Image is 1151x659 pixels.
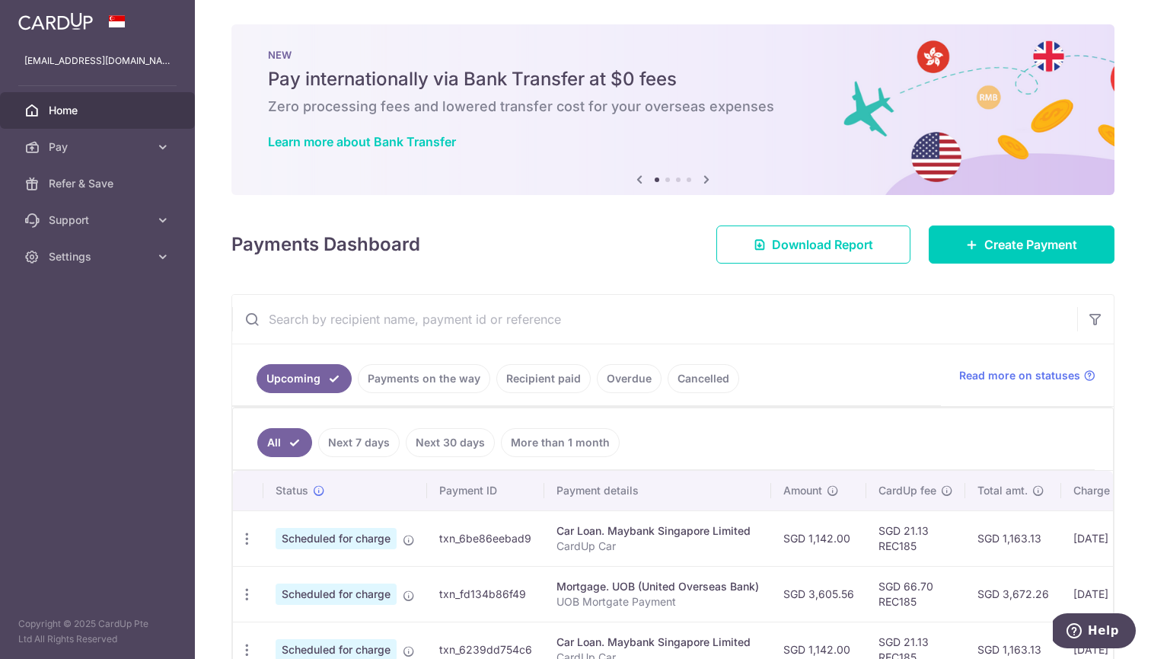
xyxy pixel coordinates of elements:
td: SGD 3,605.56 [771,566,866,622]
span: Scheduled for charge [276,584,397,605]
td: SGD 3,672.26 [965,566,1061,622]
h4: Payments Dashboard [231,231,420,258]
span: Scheduled for charge [276,528,397,549]
td: SGD 1,163.13 [965,510,1061,566]
span: Charge date [1073,483,1136,498]
th: Payment ID [427,471,544,510]
span: Home [49,103,149,118]
iframe: Opens a widget where you can find more information [1053,613,1136,651]
p: NEW [268,49,1078,61]
h6: Zero processing fees and lowered transfer cost for your overseas expenses [268,98,1078,116]
a: Read more on statuses [959,368,1095,383]
td: txn_6be86eebad9 [427,510,544,566]
a: All [257,428,312,457]
span: Status [276,483,308,498]
td: SGD 66.70 REC185 [866,566,965,622]
td: SGD 21.13 REC185 [866,510,965,566]
h5: Pay internationally via Bank Transfer at $0 fees [268,67,1078,91]
span: Create Payment [984,235,1077,254]
a: Learn more about Bank Transfer [268,134,456,149]
td: txn_fd134b86f49 [427,566,544,622]
a: Next 30 days [406,428,495,457]
div: Car Loan. Maybank Singapore Limited [556,635,759,650]
a: Next 7 days [318,428,400,457]
span: CardUp fee [878,483,936,498]
input: Search by recipient name, payment id or reference [232,295,1077,344]
th: Payment details [544,471,771,510]
a: Create Payment [929,226,1114,264]
img: Bank transfer banner [231,24,1114,195]
a: Cancelled [668,364,739,393]
a: Recipient paid [496,364,591,393]
a: Payments on the way [358,364,490,393]
td: SGD 1,142.00 [771,510,866,566]
img: CardUp [18,12,93,30]
span: Refer & Save [49,176,149,191]
p: UOB Mortgate Payment [556,594,759,609]
a: Upcoming [257,364,352,393]
span: Total amt. [977,483,1028,498]
span: Pay [49,139,149,155]
span: Support [49,213,149,228]
p: CardUp Car [556,539,759,554]
span: Settings [49,249,149,264]
div: Car Loan. Maybank Singapore Limited [556,523,759,539]
a: Download Report [716,226,910,264]
p: [EMAIL_ADDRESS][DOMAIN_NAME] [24,53,171,69]
span: Read more on statuses [959,368,1080,383]
a: Overdue [597,364,662,393]
a: More than 1 month [501,428,620,457]
span: Download Report [772,235,873,254]
div: Mortgage. UOB (United Overseas Bank) [556,579,759,594]
span: Amount [783,483,822,498]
